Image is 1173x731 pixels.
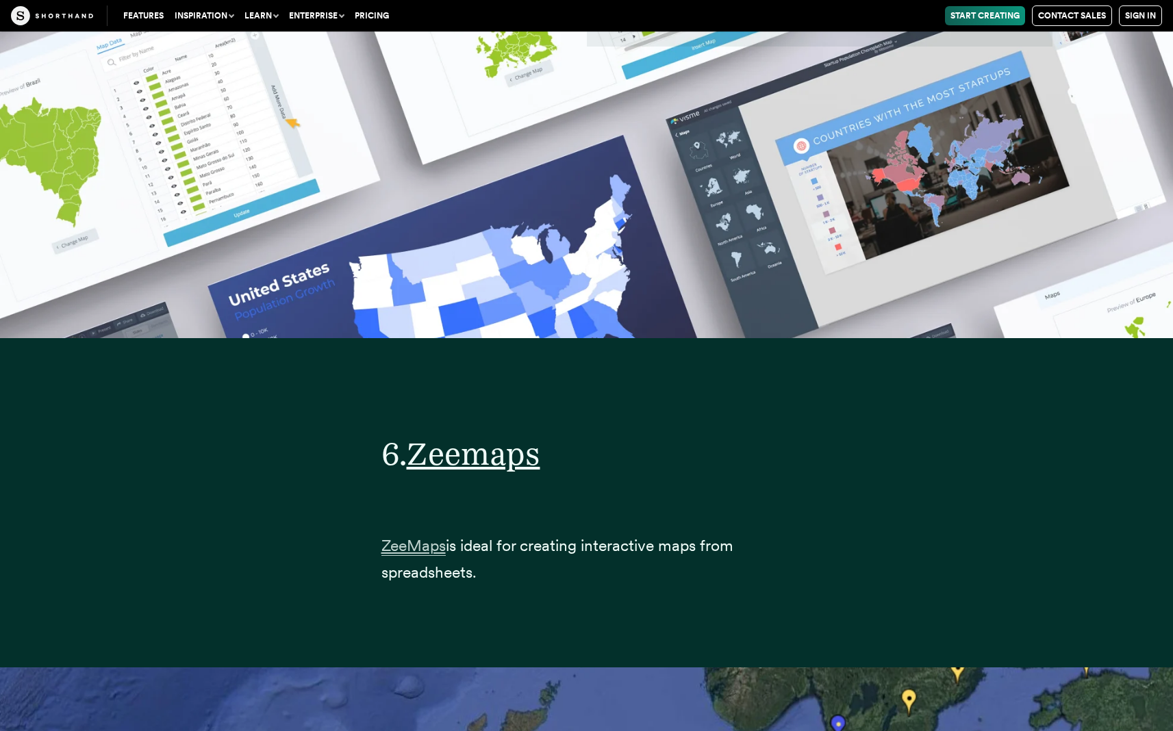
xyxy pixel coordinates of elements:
a: ZeeMaps [381,536,446,555]
button: Enterprise [283,6,349,25]
img: The Craft [11,6,93,25]
a: Start Creating [945,6,1025,25]
span: 6. [381,435,407,472]
a: Zeemaps [407,435,540,472]
button: Inspiration [169,6,239,25]
a: Sign in [1119,5,1162,26]
span: is ideal for creating interactive maps from spreadsheets. [381,536,733,582]
a: Pricing [349,6,394,25]
button: Learn [239,6,283,25]
span: ZeeMaps [381,536,446,556]
a: Features [118,6,169,25]
a: Contact Sales [1032,5,1112,26]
